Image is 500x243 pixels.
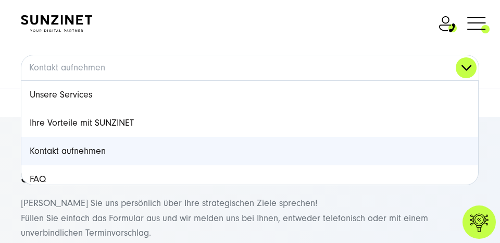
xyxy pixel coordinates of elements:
[21,109,478,137] a: Ihre Vorteile mit SUNZINET
[21,15,92,32] img: SUNZINET Full Service Digital Agentur
[21,81,478,109] a: Unsere Services
[21,55,479,80] a: Kontakt aufnehmen
[21,169,479,186] h2: Sie wollen Mehrwerte für Ihr Business schaffen?
[21,165,478,193] a: FAQ
[21,137,478,165] a: Kontakt aufnehmen
[21,196,479,241] p: [PERSON_NAME] Sie uns persönlich über Ihre strategischen Ziele sprechen! Füllen Sie einfach das F...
